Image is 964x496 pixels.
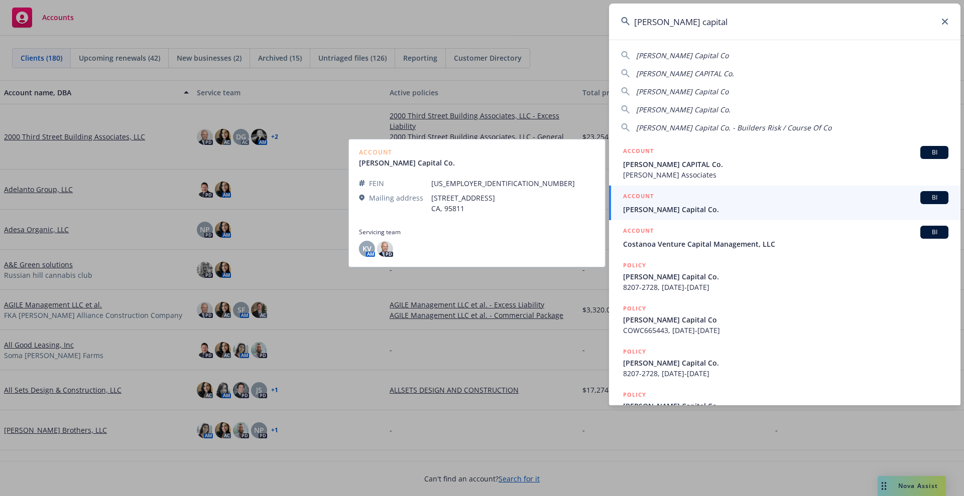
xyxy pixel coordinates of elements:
[636,87,729,96] span: [PERSON_NAME] Capital Co
[636,105,731,114] span: [PERSON_NAME] Capital Co.
[623,204,948,215] span: [PERSON_NAME] Capital Co.
[623,390,646,400] h5: POLICY
[623,282,948,292] span: 8207-2728, [DATE]-[DATE]
[623,303,646,313] h5: POLICY
[609,220,960,255] a: ACCOUNTBICostanoa Venture Capital Management, LLC
[623,325,948,336] span: COWC665443, [DATE]-[DATE]
[623,358,948,368] span: [PERSON_NAME] Capital Co.
[609,298,960,341] a: POLICY[PERSON_NAME] Capital CoCOWC665443, [DATE]-[DATE]
[609,140,960,186] a: ACCOUNTBI[PERSON_NAME] CAPITAL Co.[PERSON_NAME] Associates
[623,314,948,325] span: [PERSON_NAME] Capital Co
[924,228,944,237] span: BI
[609,4,960,40] input: Search...
[623,239,948,249] span: Costanoa Venture Capital Management, LLC
[623,170,948,180] span: [PERSON_NAME] Associates
[609,384,960,427] a: POLICY[PERSON_NAME] Capital Co.
[636,51,729,60] span: [PERSON_NAME] Capital Co
[623,368,948,379] span: 8207-2728, [DATE]-[DATE]
[609,341,960,384] a: POLICY[PERSON_NAME] Capital Co.8207-2728, [DATE]-[DATE]
[623,146,654,158] h5: ACCOUNT
[623,271,948,282] span: [PERSON_NAME] Capital Co.
[623,191,654,203] h5: ACCOUNT
[636,123,831,132] span: [PERSON_NAME] Capital Co. - Builders Risk / Course Of Co
[623,226,654,238] h5: ACCOUNT
[636,69,734,78] span: [PERSON_NAME] CAPITAL Co.
[623,401,948,411] span: [PERSON_NAME] Capital Co.
[623,260,646,270] h5: POLICY
[924,148,944,157] span: BI
[924,193,944,202] span: BI
[609,255,960,298] a: POLICY[PERSON_NAME] Capital Co.8207-2728, [DATE]-[DATE]
[623,347,646,357] h5: POLICY
[623,159,948,170] span: [PERSON_NAME] CAPITAL Co.
[609,186,960,220] a: ACCOUNTBI[PERSON_NAME] Capital Co.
